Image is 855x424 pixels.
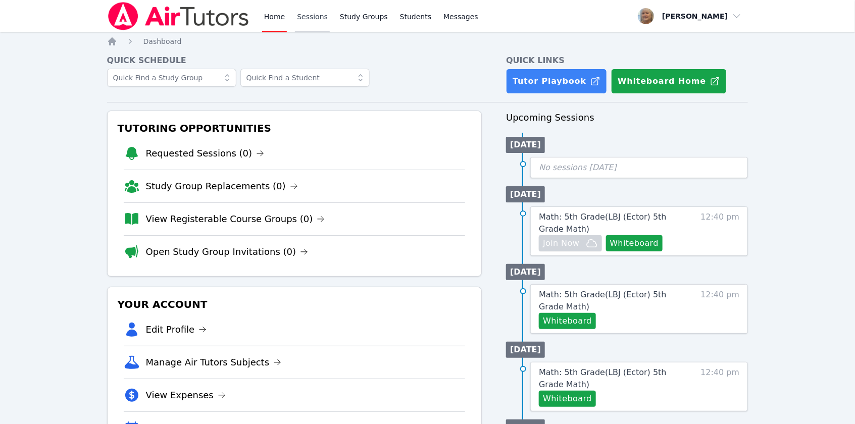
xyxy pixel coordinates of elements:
[506,342,545,358] li: [DATE]
[539,235,601,251] button: Join Now
[539,313,596,329] button: Whiteboard
[107,36,748,46] nav: Breadcrumb
[506,111,748,125] h3: Upcoming Sessions
[539,211,689,235] a: Math: 5th Grade(LBJ (Ector) 5th Grade Math)
[116,119,474,137] h3: Tutoring Opportunities
[700,366,739,407] span: 12:40 pm
[143,36,182,46] a: Dashboard
[116,295,474,313] h3: Your Account
[539,391,596,407] button: Whiteboard
[443,12,478,22] span: Messages
[539,212,667,234] span: Math: 5th Grade ( LBJ (Ector) 5th Grade Math )
[506,55,748,67] h4: Quick Links
[146,146,265,161] a: Requested Sessions (0)
[146,388,226,402] a: View Expenses
[700,289,739,329] span: 12:40 pm
[146,323,207,337] a: Edit Profile
[143,37,182,45] span: Dashboard
[539,163,617,172] span: No sessions [DATE]
[146,355,282,369] a: Manage Air Tutors Subjects
[240,69,370,87] input: Quick Find a Student
[506,186,545,202] li: [DATE]
[506,137,545,153] li: [DATE]
[700,211,739,251] span: 12:40 pm
[543,237,579,249] span: Join Now
[539,290,667,311] span: Math: 5th Grade ( LBJ (Ector) 5th Grade Math )
[506,264,545,280] li: [DATE]
[107,2,250,30] img: Air Tutors
[539,366,689,391] a: Math: 5th Grade(LBJ (Ector) 5th Grade Math)
[146,179,298,193] a: Study Group Replacements (0)
[146,212,325,226] a: View Registerable Course Groups (0)
[606,235,663,251] button: Whiteboard
[611,69,727,94] button: Whiteboard Home
[506,69,607,94] a: Tutor Playbook
[146,245,309,259] a: Open Study Group Invitations (0)
[539,289,689,313] a: Math: 5th Grade(LBJ (Ector) 5th Grade Math)
[107,55,482,67] h4: Quick Schedule
[107,69,236,87] input: Quick Find a Study Group
[539,367,667,389] span: Math: 5th Grade ( LBJ (Ector) 5th Grade Math )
